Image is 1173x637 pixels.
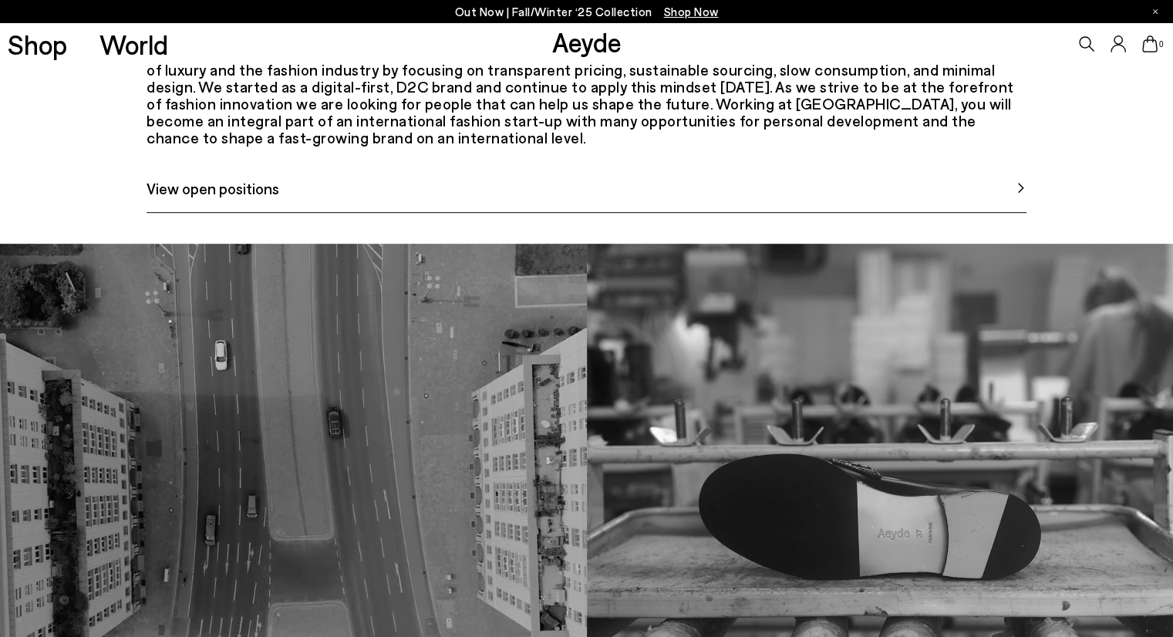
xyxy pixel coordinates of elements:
img: svg%3E [1015,182,1026,194]
a: View open positions [147,177,1026,213]
a: 0 [1142,35,1158,52]
div: Aeyde is a Berlin-based footwear and accessories house founded in [DATE]. Our mission is to chall... [147,44,1026,146]
span: 0 [1158,40,1165,49]
span: Navigate to /collections/new-in [664,5,719,19]
a: Shop [8,31,67,58]
a: World [99,31,168,58]
p: Out Now | Fall/Winter ‘25 Collection [455,2,719,22]
a: Aeyde [552,25,622,58]
span: View open positions [147,177,279,200]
